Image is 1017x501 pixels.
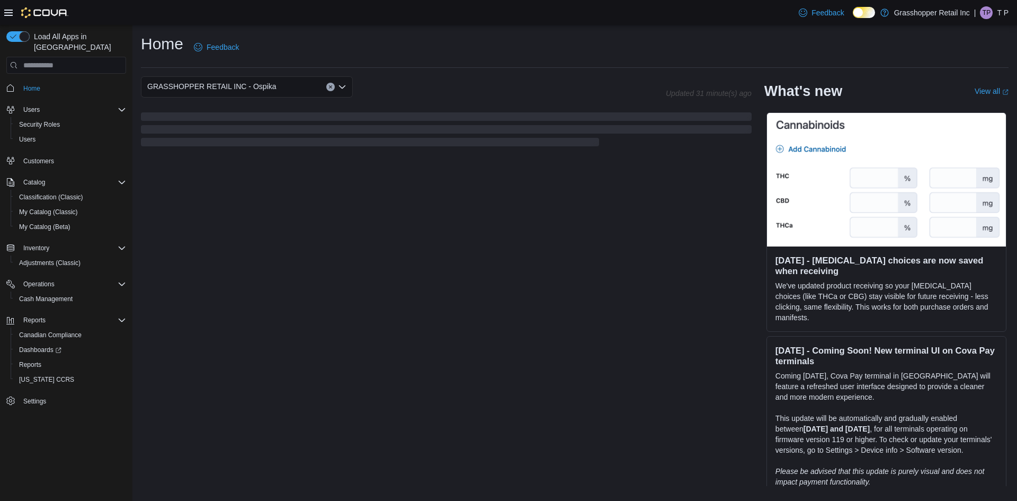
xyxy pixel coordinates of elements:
[775,413,997,455] p: This update will be automatically and gradually enabled between , for all terminals operating on ...
[326,83,335,91] button: Clear input
[15,373,126,386] span: Washington CCRS
[207,42,239,52] span: Feedback
[11,117,130,132] button: Security Roles
[19,120,60,129] span: Security Roles
[19,223,70,231] span: My Catalog (Beta)
[338,83,346,91] button: Open list of options
[15,221,126,233] span: My Catalog (Beta)
[19,155,58,168] a: Customers
[19,314,126,327] span: Reports
[19,394,126,408] span: Settings
[190,37,243,58] a: Feedback
[11,357,130,372] button: Reports
[983,6,991,19] span: TP
[11,190,130,205] button: Classification (Classic)
[795,2,848,23] a: Feedback
[11,292,130,306] button: Cash Management
[19,278,59,291] button: Operations
[853,7,875,18] input: Dark Mode
[775,371,997,402] p: Coming [DATE], Cova Pay terminal in [GEOGRAPHIC_DATA] will feature a refreshed user interface des...
[2,153,130,169] button: Customers
[804,425,870,433] strong: [DATE] and [DATE]
[23,157,54,165] span: Customers
[19,395,50,408] a: Settings
[19,81,126,94] span: Home
[19,314,50,327] button: Reports
[15,257,126,269] span: Adjustments (Classic)
[15,344,66,356] a: Dashboards
[811,7,844,18] span: Feedback
[15,257,85,269] a: Adjustments (Classic)
[23,316,46,324] span: Reports
[15,206,126,218] span: My Catalog (Classic)
[974,6,976,19] p: |
[15,191,87,204] a: Classification (Classic)
[19,176,49,189] button: Catalog
[30,31,126,52] span: Load All Apps in [GEOGRAPHIC_DATA]
[19,242,126,254] span: Inventory
[19,103,126,116] span: Users
[775,345,997,366] h3: [DATE] - Coming Soon! New terminal UI on Cova Pay terminals
[11,256,130,270] button: Adjustments (Classic)
[2,102,130,117] button: Users
[15,118,126,131] span: Security Roles
[147,80,276,93] span: GRASSHOPPER RETAIL INC - Ospika
[2,313,130,328] button: Reports
[19,278,126,291] span: Operations
[21,7,68,18] img: Cova
[15,344,126,356] span: Dashboards
[15,373,78,386] a: [US_STATE] CCRS
[19,176,126,189] span: Catalog
[2,241,130,256] button: Inventory
[19,135,35,144] span: Users
[15,329,86,341] a: Canadian Compliance
[666,89,752,98] p: Updated 31 minute(s) ago
[23,280,55,288] span: Operations
[997,6,1009,19] p: T P
[2,80,130,95] button: Home
[19,154,126,168] span: Customers
[19,295,73,303] span: Cash Management
[19,259,81,267] span: Adjustments (Classic)
[15,358,46,371] a: Reports
[19,103,44,116] button: Users
[11,372,130,387] button: [US_STATE] CCRS
[775,467,985,486] em: Please be advised that this update is purely visual and does not impact payment functionality.
[23,397,46,406] span: Settings
[19,375,74,384] span: [US_STATE] CCRS
[23,106,40,114] span: Users
[15,221,75,233] a: My Catalog (Beta)
[775,255,997,276] h3: [DATE] - [MEDICAL_DATA] choices are now saved when receiving
[1002,89,1009,95] svg: External link
[15,133,126,146] span: Users
[11,328,130,342] button: Canadian Compliance
[2,393,130,409] button: Settings
[764,83,842,100] h2: What's new
[15,118,64,131] a: Security Roles
[15,133,40,146] a: Users
[15,293,126,305] span: Cash Management
[2,277,130,292] button: Operations
[23,178,45,187] span: Catalog
[19,193,83,201] span: Classification (Classic)
[19,346,61,354] span: Dashboards
[775,280,997,323] p: We've updated product receiving so your [MEDICAL_DATA] choices (like THCa or CBG) stay visible fo...
[15,293,77,305] a: Cash Management
[975,87,1009,95] a: View allExternal link
[980,6,993,19] div: T P
[11,205,130,219] button: My Catalog (Classic)
[6,76,126,436] nav: Complex example
[23,84,40,93] span: Home
[15,191,126,204] span: Classification (Classic)
[894,6,970,19] p: Grasshopper Retail Inc
[15,329,126,341] span: Canadian Compliance
[141,115,752,148] span: Loading
[15,358,126,371] span: Reports
[11,132,130,147] button: Users
[19,242,53,254] button: Inventory
[19,331,82,339] span: Canadian Compliance
[11,342,130,357] a: Dashboards
[15,206,82,218] a: My Catalog (Classic)
[19,361,41,369] span: Reports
